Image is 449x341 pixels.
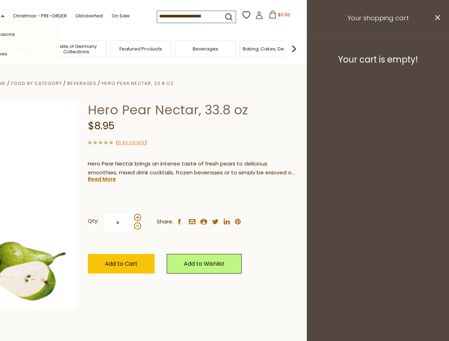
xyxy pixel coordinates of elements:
[105,260,138,268] span: Add to Cart
[103,213,133,232] input: Qty:
[13,12,67,20] a: Christmas - PRE-ORDER
[193,46,218,52] a: Beverages
[75,12,103,20] a: Oktoberfest
[88,159,296,177] p: Hero Pear Nectar brings an intense taste of fresh pears to delicious smoothies, mixed drink cockt...
[88,254,155,274] button: Add to Cart
[118,139,145,147] a: 0 Reviews
[48,44,105,54] a: Taste of Germany Collections
[264,11,295,21] button: $0.00
[243,46,298,52] a: Baking, Cakes, Desserts
[88,175,116,183] a: Read More
[157,217,173,226] span: Share:
[112,12,130,20] a: On Sale
[167,254,242,274] a: Add to Wishlist
[11,80,62,87] a: Food By Category
[88,119,114,133] span: $8.95
[316,54,440,65] h3: Your cart is empty!
[287,42,301,56] img: next arrow
[88,217,98,226] strong: Qty:
[119,46,162,52] a: Featured Products
[102,80,174,87] a: Hero Pear Nectar, 33.8 oz
[116,139,147,146] span: ( )
[88,102,296,118] h1: Hero Pear Nectar, 33.8 oz
[67,80,96,87] a: Beverages
[278,12,290,18] span: $0.00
